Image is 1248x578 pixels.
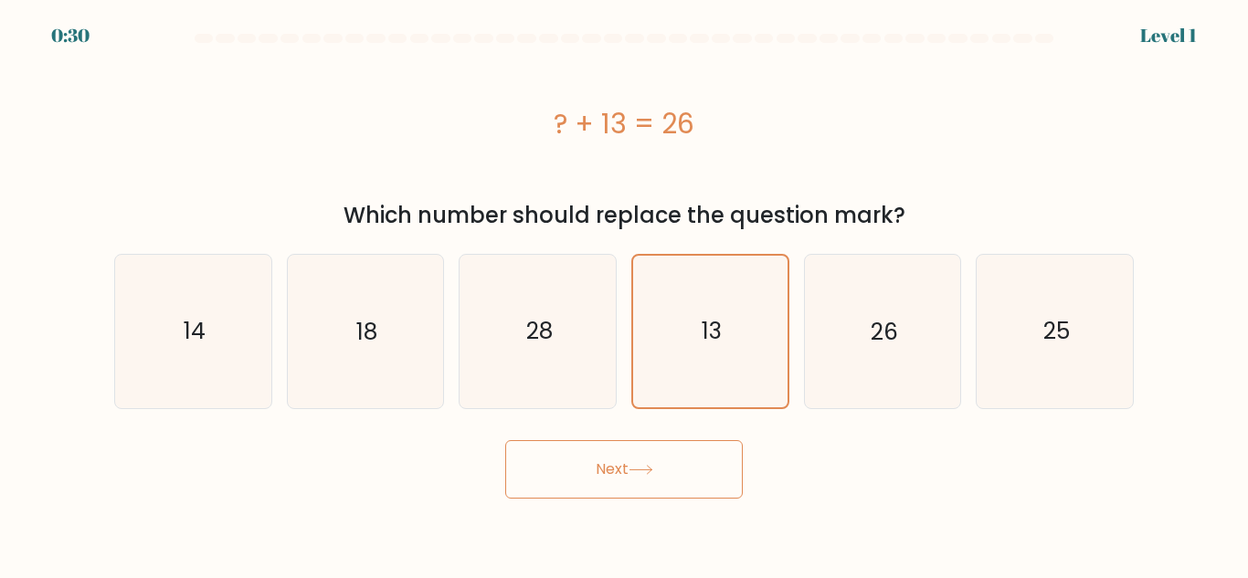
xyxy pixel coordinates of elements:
[505,440,743,499] button: Next
[1043,315,1070,347] text: 25
[526,315,553,347] text: 28
[356,315,377,347] text: 18
[702,315,722,347] text: 13
[51,22,90,49] div: 0:30
[125,199,1123,232] div: Which number should replace the question mark?
[1140,22,1197,49] div: Level 1
[871,315,898,347] text: 26
[184,315,206,347] text: 14
[114,103,1134,144] div: ? + 13 = 26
